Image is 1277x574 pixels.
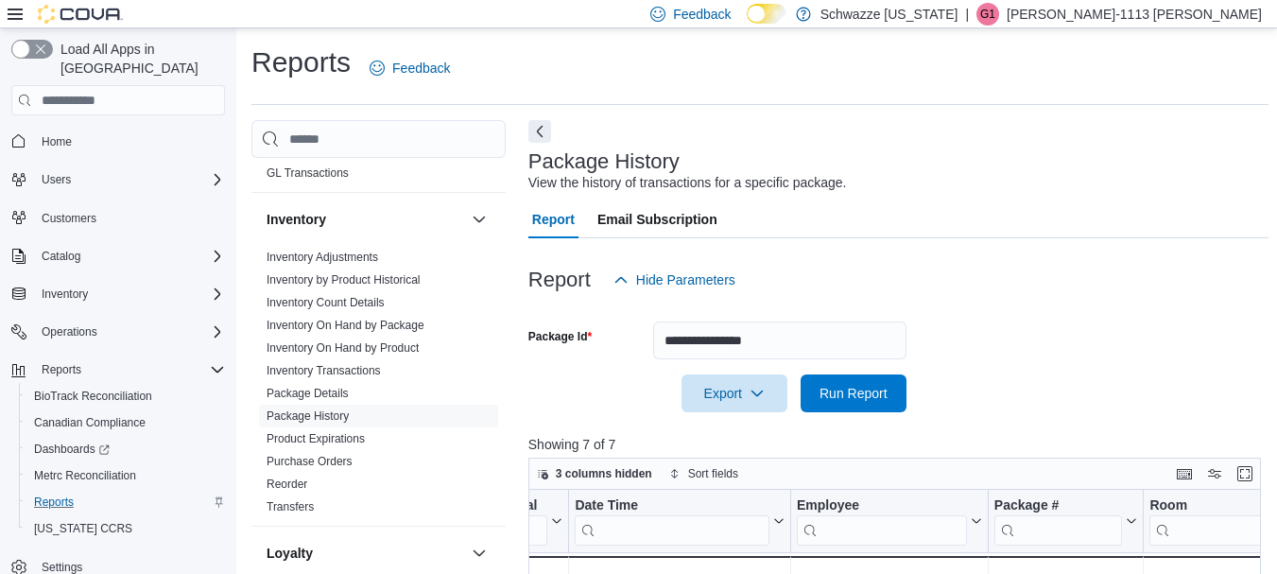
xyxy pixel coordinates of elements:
[26,411,153,434] a: Canadian Compliance
[34,245,225,268] span: Catalog
[251,43,351,81] h1: Reports
[34,442,110,457] span: Dashboards
[267,386,349,401] span: Package Details
[42,134,72,149] span: Home
[267,544,464,563] button: Loyalty
[965,3,969,26] p: |
[693,374,776,412] span: Export
[267,296,385,309] a: Inventory Count Details
[251,139,506,192] div: Finance
[34,468,136,483] span: Metrc Reconciliation
[267,477,307,492] span: Reorder
[267,210,326,229] h3: Inventory
[42,362,81,377] span: Reports
[1203,462,1226,485] button: Display options
[1173,462,1196,485] button: Keyboard shortcuts
[26,385,225,408] span: BioTrack Reconciliation
[42,172,71,187] span: Users
[528,269,591,291] h3: Report
[26,411,225,434] span: Canadian Compliance
[26,438,225,461] span: Dashboards
[4,127,233,154] button: Home
[34,206,225,230] span: Customers
[26,385,160,408] a: BioTrack Reconciliation
[529,462,660,485] button: 3 columns hidden
[34,130,79,153] a: Home
[820,3,958,26] p: Schwazze [US_STATE]
[797,497,967,546] div: Employee
[26,491,225,513] span: Reports
[34,283,225,305] span: Inventory
[688,466,738,481] span: Sort fields
[597,200,717,238] span: Email Subscription
[267,432,365,445] a: Product Expirations
[34,358,89,381] button: Reports
[575,497,769,546] div: Date Time
[42,287,88,302] span: Inventory
[267,363,381,378] span: Inventory Transactions
[267,295,385,310] span: Inventory Count Details
[19,383,233,409] button: BioTrack Reconciliation
[34,415,146,430] span: Canadian Compliance
[38,5,123,24] img: Cova
[19,515,233,542] button: [US_STATE] CCRS
[34,207,104,230] a: Customers
[606,261,743,299] button: Hide Parameters
[575,497,785,546] button: Date Time
[747,24,748,25] span: Dark Mode
[19,436,233,462] a: Dashboards
[267,544,313,563] h3: Loyalty
[267,455,353,468] a: Purchase Orders
[34,389,152,404] span: BioTrack Reconciliation
[4,357,233,383] button: Reports
[267,210,464,229] button: Inventory
[673,5,731,24] span: Feedback
[34,321,105,343] button: Operations
[797,497,982,546] button: Employee
[34,358,225,381] span: Reports
[267,319,424,332] a: Inventory On Hand by Package
[636,270,735,289] span: Hide Parameters
[528,120,551,143] button: Next
[34,283,95,305] button: Inventory
[801,374,906,412] button: Run Report
[34,129,225,152] span: Home
[267,409,349,424] span: Package History
[4,319,233,345] button: Operations
[42,324,97,339] span: Operations
[26,517,225,540] span: Washington CCRS
[34,168,78,191] button: Users
[4,281,233,307] button: Inventory
[267,409,349,423] a: Package History
[267,165,349,181] span: GL Transactions
[392,59,450,78] span: Feedback
[528,329,592,344] label: Package Id
[42,211,96,226] span: Customers
[528,173,847,193] div: View the history of transactions for a specific package.
[267,250,378,265] span: Inventory Adjustments
[26,438,117,461] a: Dashboards
[42,249,80,264] span: Catalog
[26,517,140,540] a: [US_STATE] CCRS
[528,150,680,173] h3: Package History
[994,497,1123,515] div: Package #
[26,491,81,513] a: Reports
[19,462,233,489] button: Metrc Reconciliation
[468,542,491,565] button: Loyalty
[976,3,999,26] div: Graciela-1113 Calderon
[449,497,547,546] div: Package Total
[468,208,491,231] button: Inventory
[575,497,769,515] div: Date Time
[34,168,225,191] span: Users
[820,384,888,403] span: Run Report
[267,340,419,356] span: Inventory On Hand by Product
[251,246,506,526] div: Inventory
[267,272,421,287] span: Inventory by Product Historical
[19,489,233,515] button: Reports
[1234,462,1256,485] button: Enter fullscreen
[267,431,365,446] span: Product Expirations
[26,464,225,487] span: Metrc Reconciliation
[267,499,314,514] span: Transfers
[4,166,233,193] button: Users
[267,273,421,287] a: Inventory by Product Historical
